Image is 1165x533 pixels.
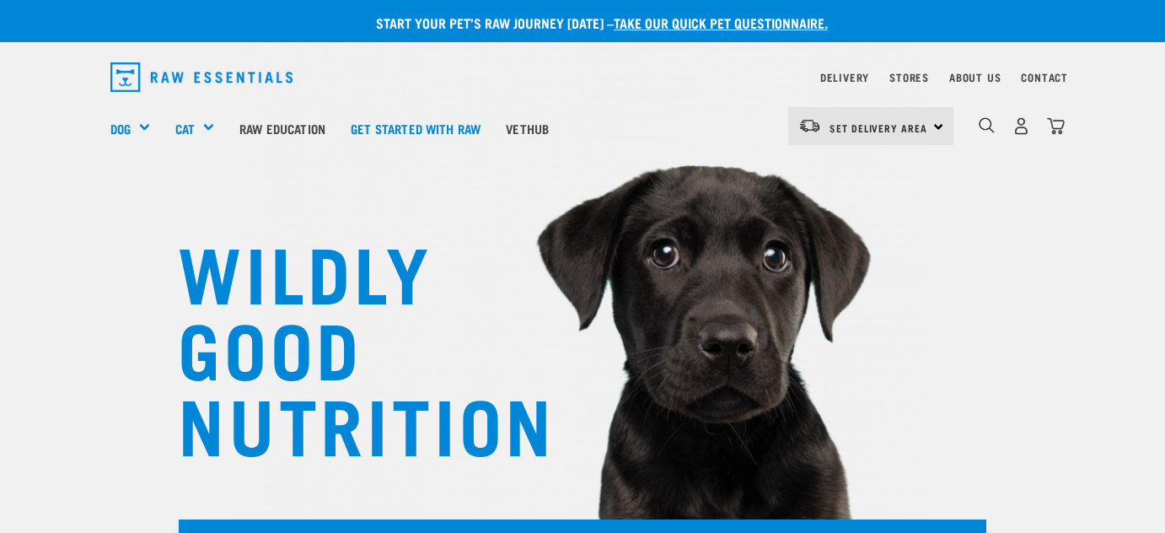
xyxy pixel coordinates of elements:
[1047,117,1065,135] img: home-icon@2x.png
[889,74,929,80] a: Stores
[338,94,493,162] a: Get started with Raw
[97,56,1068,99] nav: dropdown navigation
[227,94,338,162] a: Raw Education
[979,117,995,133] img: home-icon-1@2x.png
[110,62,293,92] img: Raw Essentials Logo
[178,232,515,460] h1: WILDLY GOOD NUTRITION
[798,118,821,133] img: van-moving.png
[493,94,561,162] a: Vethub
[175,119,195,138] a: Cat
[829,125,927,131] span: Set Delivery Area
[949,74,1001,80] a: About Us
[820,74,869,80] a: Delivery
[1012,117,1030,135] img: user.png
[614,19,828,26] a: take our quick pet questionnaire.
[110,119,131,138] a: Dog
[1021,74,1068,80] a: Contact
